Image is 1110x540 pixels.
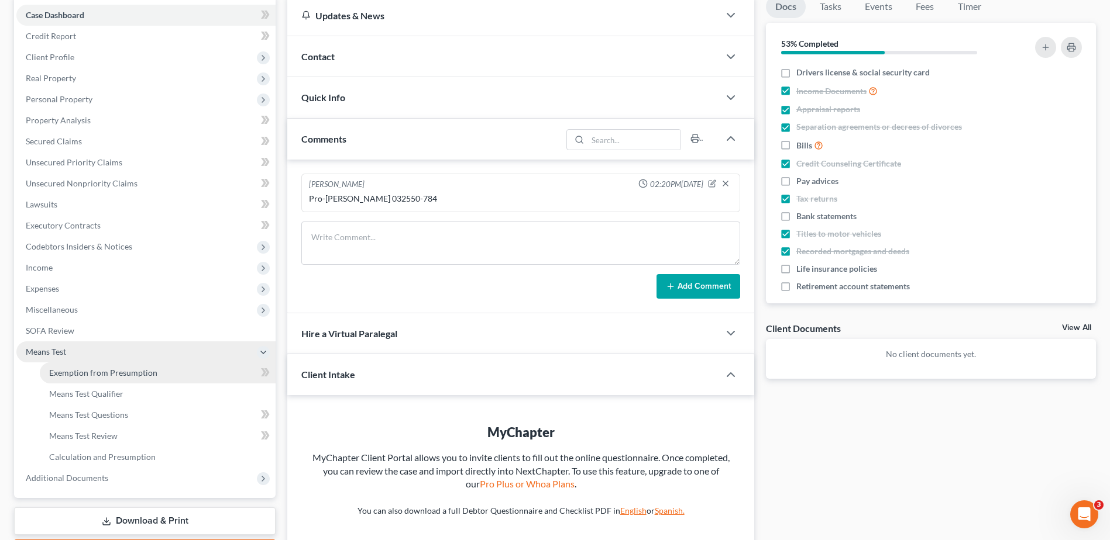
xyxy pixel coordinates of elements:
span: Exemption from Presumption [49,368,157,378]
span: Lawsuits [26,199,57,209]
a: Spanish. [655,506,685,515]
iframe: Intercom live chat [1070,500,1098,528]
div: [PERSON_NAME] [309,179,365,191]
span: Codebtors Insiders & Notices [26,241,132,251]
span: Bills [796,140,812,151]
span: Pay advices [796,175,838,187]
div: Updates & News [301,9,705,22]
a: Download & Print [14,507,276,535]
span: Drivers license & social security card [796,67,930,78]
span: Client Intake [301,369,355,380]
span: Life insurance policies [796,263,877,275]
a: Case Dashboard [16,5,276,26]
a: English [620,506,647,515]
a: Unsecured Nonpriority Claims [16,173,276,194]
span: Income [26,262,53,272]
span: Appraisal reports [796,103,860,115]
a: Lawsuits [16,194,276,215]
a: Pro Plus or Whoa Plans [480,478,575,489]
button: Add Comment [657,274,740,299]
span: Separation agreements or decrees of divorces [796,121,962,133]
a: Means Test Qualifier [40,383,276,404]
a: Secured Claims [16,131,276,152]
span: Property Analysis [26,115,91,125]
a: Credit Report [16,26,276,47]
span: Executory Contracts [26,220,101,230]
span: Income Documents [796,85,867,97]
a: Executory Contracts [16,215,276,236]
span: Secured Claims [26,136,82,146]
span: Quick Info [301,92,345,103]
a: Exemption from Presumption [40,362,276,383]
a: SOFA Review [16,320,276,341]
span: Contact [301,51,335,62]
a: Calculation and Presumption [40,446,276,468]
span: Recorded mortgages and deeds [796,245,909,257]
a: Means Test Review [40,425,276,446]
a: View All [1062,324,1091,332]
span: Credit Counseling Certificate [796,158,901,169]
div: Client Documents [766,322,841,334]
span: SOFA Review [26,326,74,335]
span: Means Test [26,347,66,356]
span: Unsecured Nonpriority Claims [26,178,138,188]
span: MyChapter Client Portal allows you to invite clients to fill out the online questionnaire. Once c... [312,452,730,490]
a: Unsecured Priority Claims [16,152,276,173]
span: Tax returns [796,193,837,205]
p: No client documents yet. [775,348,1087,360]
span: Comments [301,133,346,144]
a: Means Test Questions [40,404,276,425]
span: Means Test Qualifier [49,389,123,399]
span: Calculation and Presumption [49,452,156,462]
span: Miscellaneous [26,304,78,314]
span: Case Dashboard [26,10,84,20]
span: Unsecured Priority Claims [26,157,122,167]
span: Hire a Virtual Paralegal [301,328,397,339]
input: Search... [587,130,681,150]
span: 3 [1094,500,1104,510]
div: MyChapter [311,423,731,441]
span: Additional Documents [26,473,108,483]
span: Client Profile [26,52,74,62]
span: Expenses [26,283,59,293]
div: Pro-[PERSON_NAME] 032550-784 [309,193,733,205]
span: Real Property [26,73,76,83]
span: Retirement account statements [796,281,910,292]
span: Personal Property [26,94,92,104]
strong: 53% Completed [781,39,838,49]
a: Property Analysis [16,110,276,131]
span: 02:20PM[DATE] [650,179,703,190]
span: Credit Report [26,31,76,41]
span: Means Test Questions [49,410,128,420]
p: You can also download a full Debtor Questionnaire and Checklist PDF in or [311,505,731,517]
span: Bank statements [796,210,857,222]
span: Titles to motor vehicles [796,228,881,240]
span: Means Test Review [49,431,118,441]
